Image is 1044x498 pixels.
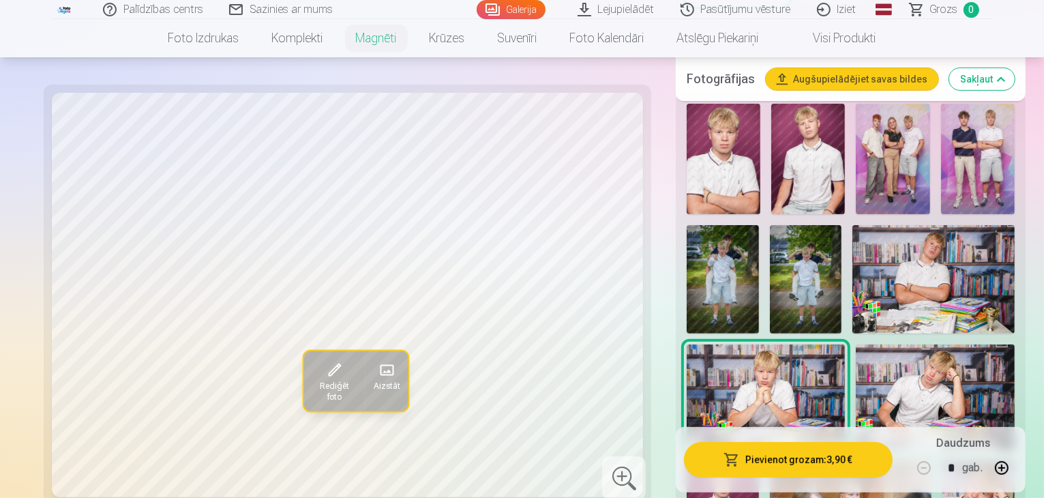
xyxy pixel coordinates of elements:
[311,381,356,402] span: Rediģēt foto
[766,68,938,90] button: Augšupielādējiet savas bildes
[303,351,364,411] button: Rediģēt foto
[930,1,958,18] span: Grozs
[413,19,481,57] a: Krūzes
[152,19,256,57] a: Foto izdrukas
[684,442,893,478] button: Pievienot grozam:3,90 €
[962,452,983,484] div: gab.
[256,19,340,57] a: Komplekti
[949,68,1015,90] button: Sakļaut
[661,19,775,57] a: Atslēgu piekariņi
[372,381,399,392] span: Aizstāt
[364,351,407,411] button: Aizstāt
[687,70,755,89] h5: Fotogrāfijas
[775,19,893,57] a: Visi produkti
[57,5,72,14] img: /fa1
[936,435,990,452] h5: Daudzums
[340,19,413,57] a: Magnēti
[554,19,661,57] a: Foto kalendāri
[481,19,554,57] a: Suvenīri
[964,2,979,18] span: 0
